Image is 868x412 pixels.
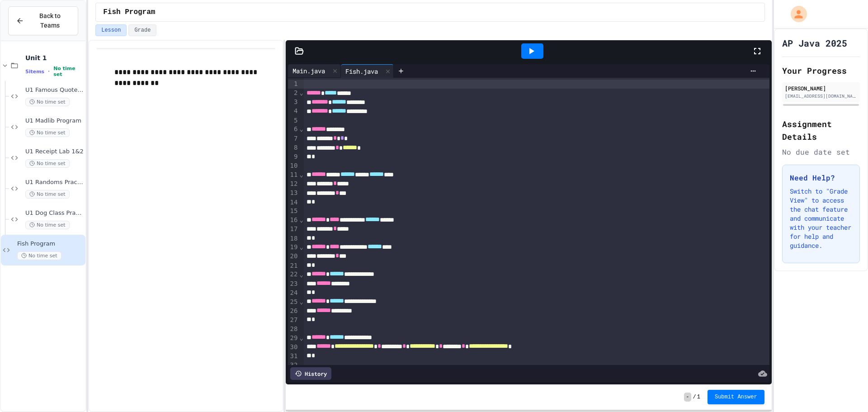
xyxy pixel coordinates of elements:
[715,393,757,401] span: Submit Answer
[782,147,860,157] div: No due date set
[781,4,809,24] div: My Account
[48,68,50,75] span: •
[708,390,764,404] button: Submit Answer
[25,190,70,199] span: No time set
[25,98,70,106] span: No time set
[785,84,857,92] div: [PERSON_NAME]
[782,37,847,49] h1: AP Java 2025
[790,187,852,250] p: Switch to "Grade View" to access the chat feature and communicate with your teacher for help and ...
[288,361,299,370] div: 32
[288,352,299,361] div: 31
[25,86,84,94] span: U1 Famous Quote Program
[288,143,299,152] div: 8
[288,98,299,107] div: 3
[684,393,691,402] span: -
[288,161,299,170] div: 10
[782,64,860,77] h2: Your Progress
[299,271,303,278] span: Fold line
[288,80,299,89] div: 1
[25,69,44,75] span: 5 items
[341,66,382,76] div: Fish.java
[128,24,156,36] button: Grade
[288,207,299,216] div: 15
[17,251,61,260] span: No time set
[288,170,299,180] div: 11
[288,343,299,352] div: 30
[785,93,857,99] div: [EMAIL_ADDRESS][DOMAIN_NAME]
[782,118,860,143] h2: Assignment Details
[25,128,70,137] span: No time set
[288,261,299,270] div: 21
[288,66,330,76] div: Main.java
[299,216,303,223] span: Fold line
[288,189,299,198] div: 13
[790,172,852,183] h3: Need Help?
[288,152,299,161] div: 9
[25,148,84,156] span: U1 Receipt Lab 1&2
[288,216,299,225] div: 16
[288,316,299,325] div: 27
[288,325,299,334] div: 28
[288,298,299,307] div: 25
[697,393,700,401] span: 1
[288,116,299,125] div: 5
[25,54,84,62] span: Unit 1
[288,89,299,98] div: 2
[29,11,71,30] span: Back to Teams
[288,252,299,261] div: 20
[290,367,331,380] div: History
[299,125,303,133] span: Fold line
[288,234,299,243] div: 18
[693,393,696,401] span: /
[17,240,84,248] span: Fish Program
[103,7,155,18] span: Fish Program
[288,64,341,78] div: Main.java
[25,221,70,229] span: No time set
[288,198,299,207] div: 14
[288,107,299,116] div: 4
[288,307,299,316] div: 26
[299,89,303,96] span: Fold line
[299,334,303,341] span: Fold line
[25,159,70,168] span: No time set
[95,24,127,36] button: Lesson
[288,243,299,252] div: 19
[341,64,394,78] div: Fish.java
[288,334,299,343] div: 29
[25,117,84,125] span: U1 Madlib Program
[25,179,84,186] span: U1 Randoms Practice
[288,134,299,143] div: 7
[25,209,84,217] span: U1 Dog Class Practice
[288,270,299,279] div: 22
[288,180,299,189] div: 12
[288,125,299,134] div: 6
[288,225,299,234] div: 17
[288,279,299,289] div: 23
[299,171,303,178] span: Fold line
[288,289,299,298] div: 24
[53,66,84,77] span: No time set
[299,298,303,305] span: Fold line
[299,243,303,251] span: Fold line
[8,6,78,35] button: Back to Teams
